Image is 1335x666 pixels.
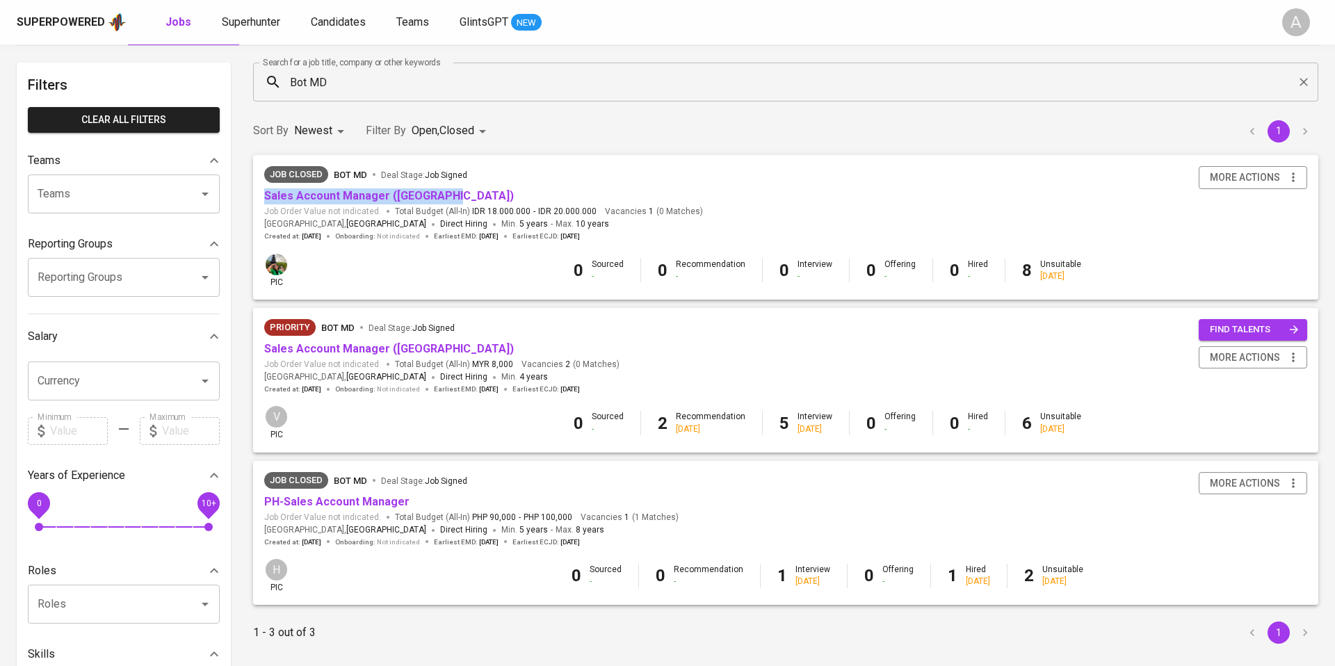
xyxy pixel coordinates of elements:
[28,328,58,345] p: Salary
[412,124,439,137] span: Open ,
[50,417,108,445] input: Value
[866,261,876,280] b: 0
[264,472,328,489] div: Client has not responded > 14 days, Slow response from client
[656,566,665,585] b: 0
[1210,475,1280,492] span: more actions
[519,512,521,523] span: -
[264,405,289,441] div: pic
[439,124,474,137] span: Closed
[501,219,548,229] span: Min.
[396,15,429,29] span: Teams
[253,624,316,641] p: 1 - 3 out of 3
[440,219,487,229] span: Direct Hiring
[538,206,597,218] span: IDR 20.000.000
[425,170,467,180] span: Job Signed
[524,512,572,523] span: PHP 100,000
[590,576,622,587] div: -
[302,537,321,547] span: [DATE]
[572,566,581,585] b: 0
[479,384,499,394] span: [DATE]
[264,537,321,547] span: Created at :
[521,359,620,371] span: Vacancies ( 0 Matches )
[576,525,604,535] span: 8 years
[563,359,570,371] span: 2
[264,473,328,487] span: Job Closed
[1294,72,1313,92] button: Clear
[592,411,624,434] div: Sourced
[294,118,349,144] div: Newest
[592,270,624,282] div: -
[779,414,789,433] b: 5
[17,15,105,31] div: Superpowered
[311,15,366,29] span: Candidates
[381,170,467,180] span: Deal Stage :
[195,268,215,287] button: Open
[195,594,215,614] button: Open
[294,122,332,139] p: Newest
[519,525,548,535] span: 5 years
[28,557,220,585] div: Roles
[28,236,113,252] p: Reporting Groups
[440,525,487,535] span: Direct Hiring
[425,476,467,486] span: Job Signed
[346,218,426,232] span: [GEOGRAPHIC_DATA]
[795,564,830,587] div: Interview
[195,371,215,391] button: Open
[381,476,467,486] span: Deal Stage :
[798,259,832,282] div: Interview
[479,537,499,547] span: [DATE]
[1210,322,1299,338] span: find talents
[377,384,420,394] span: Not indicated
[264,252,289,289] div: pic
[1024,566,1034,585] b: 2
[412,323,455,333] span: Job Signed
[605,206,703,218] span: Vacancies ( 0 Matches )
[551,523,553,537] span: -
[440,372,487,382] span: Direct Hiring
[264,189,514,202] a: Sales Account Manager ([GEOGRAPHIC_DATA])
[1040,423,1081,435] div: [DATE]
[395,359,513,371] span: Total Budget (All-In)
[264,523,426,537] span: [GEOGRAPHIC_DATA] ,
[1282,8,1310,36] div: A
[674,564,743,587] div: Recommendation
[321,323,355,333] span: Bot MD
[162,417,220,445] input: Value
[882,564,914,587] div: Offering
[346,371,426,384] span: [GEOGRAPHIC_DATA]
[28,74,220,96] h6: Filters
[264,512,381,523] span: Job Order Value not indicated.
[1040,411,1081,434] div: Unsuitable
[574,414,583,433] b: 0
[264,558,289,594] div: pic
[968,259,988,282] div: Hired
[884,423,916,435] div: -
[366,122,406,139] p: Filter By
[412,118,491,144] div: Open,Closed
[460,15,508,29] span: GlintsGPT
[302,384,321,394] span: [DATE]
[395,512,572,523] span: Total Budget (All-In)
[266,254,287,275] img: eva@glints.com
[1199,472,1307,495] button: more actions
[581,512,679,523] span: Vacancies ( 1 Matches )
[1199,166,1307,189] button: more actions
[1210,169,1280,186] span: more actions
[798,423,832,435] div: [DATE]
[866,414,876,433] b: 0
[556,219,609,229] span: Max.
[1040,259,1081,282] div: Unsuitable
[968,423,988,435] div: -
[968,411,988,434] div: Hired
[264,371,426,384] span: [GEOGRAPHIC_DATA] ,
[264,166,328,183] div: Client has not responded > 14 days, Slow response from client, it's been 3 months with no signifi...
[1022,414,1032,433] b: 6
[948,566,957,585] b: 1
[864,566,874,585] b: 0
[28,323,220,350] div: Salary
[798,270,832,282] div: -
[676,423,745,435] div: [DATE]
[377,232,420,241] span: Not indicated
[1239,120,1318,143] nav: pagination navigation
[165,15,191,29] b: Jobs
